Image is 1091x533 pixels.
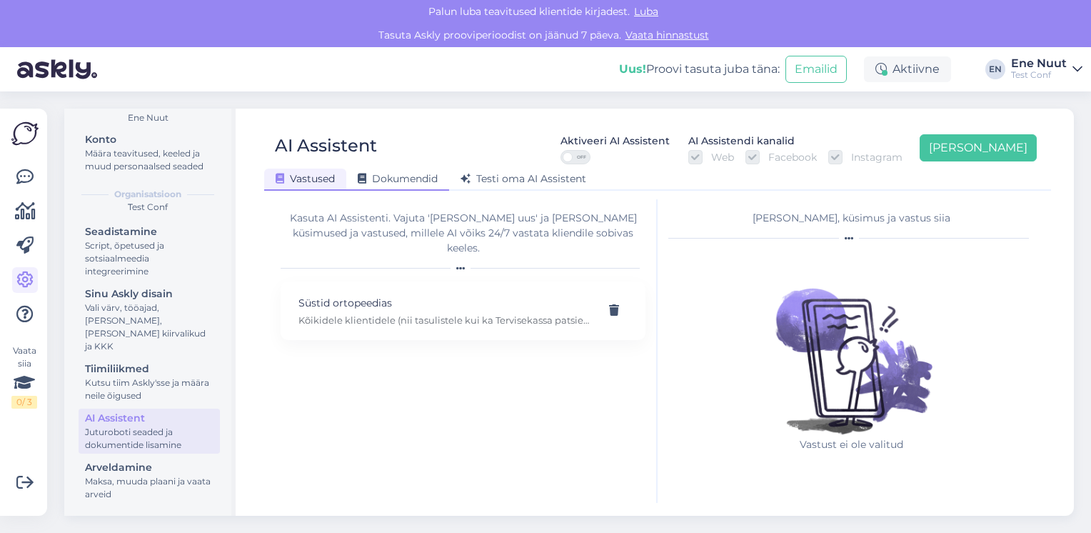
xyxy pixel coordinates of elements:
[1011,58,1067,69] div: Ene Nuut
[79,222,220,280] a: SeadistamineScript, õpetused ja sotsiaalmeedia integreerimine
[281,282,645,340] div: Süstid ortopeediasKõikidele klientidele (nii tasulistele kui ka Tervisekassa patsientidele) tasul...
[785,56,847,83] button: Emailid
[85,239,213,278] div: Script, õpetused ja sotsiaalmeedia integreerimine
[85,475,213,501] div: Maksa, muuda plaani ja vaata arveid
[461,172,586,185] span: Testi oma AI Assistent
[11,396,37,409] div: 0 / 3
[85,132,213,147] div: Konto
[11,120,39,147] img: Askly Logo
[1011,58,1082,81] a: Ene NuutTest Conf
[920,134,1037,161] button: [PERSON_NAME]
[759,437,945,452] p: Vastust ei ole valitud
[85,377,213,402] div: Kutsu tiim Askly'sse ja määra neile õigused
[560,134,670,149] div: Aktiveeri AI Assistent
[79,409,220,454] a: AI AssistentJuturoboti seaded ja dokumentide lisamine
[276,172,335,185] span: Vastused
[358,172,438,185] span: Dokumendid
[114,188,181,201] b: Organisatsioon
[759,251,945,437] img: No qna
[298,295,593,311] p: Süstid ortopeedias
[85,224,213,239] div: Seadistamine
[621,29,713,41] a: Vaata hinnastust
[76,201,220,214] div: Test Conf
[688,134,795,149] div: AI Assistendi kanalid
[573,151,590,164] span: OFF
[630,5,663,18] span: Luba
[85,426,213,452] div: Juturoboti seaded ja dokumentide lisamine
[76,111,220,124] div: Ene Nuut
[275,132,377,164] div: AI Assistent
[79,458,220,503] a: ArveldamineMaksa, muuda plaani ja vaata arveid
[985,59,1005,79] div: EN
[619,62,646,76] b: Uus!
[281,211,645,256] div: Kasuta AI Assistenti. Vajuta '[PERSON_NAME] uus' ja [PERSON_NAME] küsimused ja vastused, millele ...
[85,460,213,475] div: Arveldamine
[11,344,37,409] div: Vaata siia
[85,411,213,426] div: AI Assistent
[298,314,593,327] p: Kõikidele klientidele (nii tasulistele kui ka Tervisekassa patsientidele) tasulised süstid: • [GE...
[760,150,817,164] label: Facebook
[79,359,220,404] a: TiimiliikmedKutsu tiim Askly'sse ja määra neile õigused
[79,130,220,175] a: KontoMäära teavitused, keeled ja muud personaalsed seaded
[85,147,213,173] div: Määra teavitused, keeled ja muud personaalsed seaded
[79,284,220,355] a: Sinu Askly disainVali värv, tööajad, [PERSON_NAME], [PERSON_NAME] kiirvalikud ja KKK
[619,61,780,78] div: Proovi tasuta juba täna:
[85,362,213,377] div: Tiimiliikmed
[668,211,1035,226] div: [PERSON_NAME], küsimus ja vastus siia
[864,56,951,82] div: Aktiivne
[85,287,213,302] div: Sinu Askly disain
[703,150,734,164] label: Web
[85,302,213,353] div: Vali värv, tööajad, [PERSON_NAME], [PERSON_NAME] kiirvalikud ja KKK
[843,150,903,164] label: Instagram
[1011,69,1067,81] div: Test Conf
